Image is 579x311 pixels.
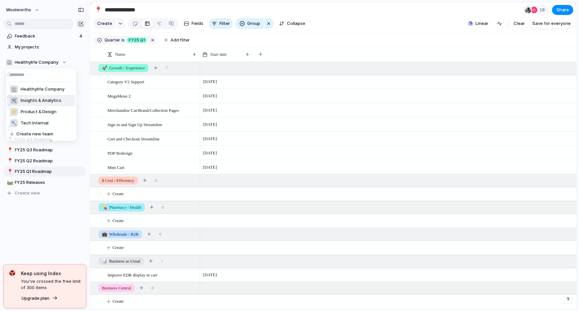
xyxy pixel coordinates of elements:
div: 🏢 [10,85,18,93]
span: Tech Internal [21,120,48,126]
span: Healthylife Company [21,86,64,93]
div: 🛠️ [10,97,18,105]
span: Insights & Analytics [21,97,61,104]
span: Create new team [16,131,53,137]
div: 🔧 [10,119,18,127]
div: ⚡ [10,108,18,116]
span: Product & Design [21,109,56,115]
